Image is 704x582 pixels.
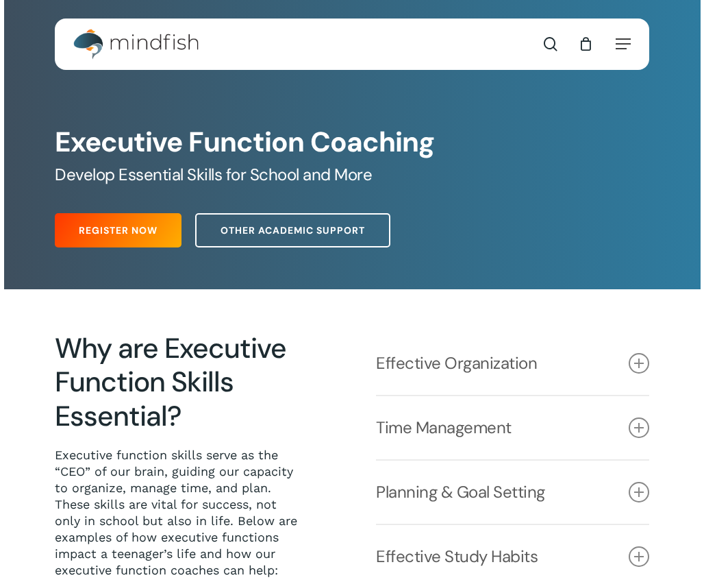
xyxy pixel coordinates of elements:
h5: Develop Essential Skills for School and More [55,164,649,186]
h1: Executive Function Coaching [55,126,649,159]
a: Cart [578,36,593,51]
span: Register Now [79,223,158,237]
a: Other Academic Support [195,213,390,247]
a: Planning & Goal Setting [376,461,649,524]
a: Time Management [376,396,649,459]
header: Main Menu [55,19,649,70]
p: Executive function skills serve as the “CEO” of our brain, guiding our capacity to organize, mana... [55,447,305,579]
h2: Why are Executive Function Skills Essential? [55,332,305,433]
span: Other Academic Support [221,223,365,237]
a: Navigation Menu [616,37,631,51]
a: Register Now [55,213,181,247]
a: Effective Organization [376,332,649,395]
